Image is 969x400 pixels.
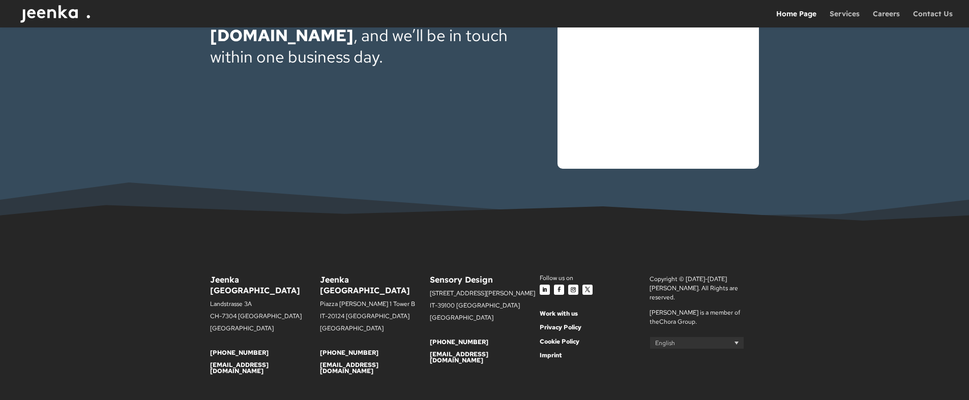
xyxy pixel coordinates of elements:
[430,274,540,290] h6: Sensory Design
[210,274,320,301] h6: Jeenka [GEOGRAPHIC_DATA]
[210,313,320,325] p: CH-7304 [GEOGRAPHIC_DATA]
[210,349,269,357] a: [PHONE_NUMBER]
[659,318,695,326] a: Chora Group
[540,337,579,346] a: Cookie Policy
[540,310,578,318] a: Work with us
[540,351,562,359] a: Imprint
[210,325,320,337] p: [GEOGRAPHIC_DATA]
[776,10,816,27] a: Home Page
[430,315,540,327] p: [GEOGRAPHIC_DATA]
[540,285,550,295] a: Follow on LinkedIn
[873,10,900,27] a: Careers
[540,323,581,331] a: Privacy Policy
[430,290,540,302] p: [STREET_ADDRESS][PERSON_NAME]
[650,336,744,349] a: English
[430,302,540,315] p: IT-39100 [GEOGRAPHIC_DATA]
[320,301,430,313] p: Piazza [PERSON_NAME] 1 Tower B
[655,339,675,347] span: English
[650,275,738,301] span: Copyright © [DATE]-[DATE] [PERSON_NAME]. All Rights are reserved.
[320,274,430,301] h6: Jeenka [GEOGRAPHIC_DATA]
[430,338,488,346] a: [PHONE_NUMBER]
[320,349,378,357] a: [PHONE_NUMBER]
[320,361,378,375] a: [EMAIL_ADDRESS][DOMAIN_NAME]
[320,313,430,325] p: IT-20124 [GEOGRAPHIC_DATA]
[540,274,650,283] div: Follow us on
[913,10,953,27] a: Contact Us
[582,285,593,295] a: Follow on X
[430,350,488,364] a: [EMAIL_ADDRESS][DOMAIN_NAME]
[830,10,860,27] a: Services
[650,308,759,326] p: [PERSON_NAME] is a member of the .
[210,301,320,313] p: Landstrasse 3A
[568,285,578,295] a: Follow on Instagram
[554,285,564,295] a: Follow on Facebook
[320,325,430,337] p: [GEOGRAPHIC_DATA]
[210,361,269,375] a: [EMAIL_ADDRESS][DOMAIN_NAME]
